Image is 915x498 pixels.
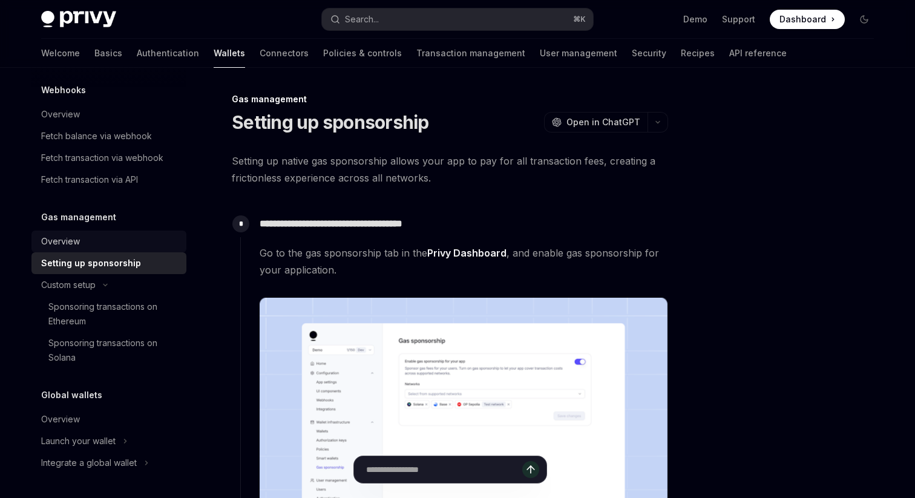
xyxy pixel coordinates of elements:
div: Overview [41,412,80,427]
div: Gas management [232,93,668,105]
span: Go to the gas sponsorship tab in the , and enable gas sponsorship for your application. [260,244,667,278]
span: ⌘ K [573,15,586,24]
div: Search... [345,12,379,27]
div: Fetch transaction via API [41,172,138,187]
a: Connectors [260,39,309,68]
div: Launch your wallet [41,434,116,448]
span: Open in ChatGPT [566,116,640,128]
a: Recipes [681,39,715,68]
span: Dashboard [779,13,826,25]
a: Sponsoring transactions on Solana [31,332,186,369]
a: Sponsoring transactions on Ethereum [31,296,186,332]
h5: Webhooks [41,83,86,97]
a: Privy Dashboard [427,247,507,260]
div: Fetch transaction via webhook [41,151,163,165]
div: Fetch balance via webhook [41,129,152,143]
a: Fetch transaction via API [31,169,186,191]
button: Toggle dark mode [854,10,874,29]
a: Transaction management [416,39,525,68]
a: Policies & controls [323,39,402,68]
button: Open in ChatGPT [544,112,648,133]
span: Setting up native gas sponsorship allows your app to pay for all transaction fees, creating a fri... [232,152,668,186]
a: Overview [31,231,186,252]
a: Fetch balance via webhook [31,125,186,147]
button: Send message [522,461,539,478]
a: Basics [94,39,122,68]
div: Integrate a global wallet [41,456,137,470]
a: Overview [31,103,186,125]
a: Fetch transaction via webhook [31,147,186,169]
button: Search...⌘K [322,8,593,30]
div: Custom setup [41,278,96,292]
a: Overview [31,408,186,430]
a: Setting up sponsorship [31,252,186,274]
div: Sponsoring transactions on Solana [48,336,179,365]
div: Overview [41,107,80,122]
h5: Global wallets [41,388,102,402]
a: Welcome [41,39,80,68]
div: Setting up sponsorship [41,256,141,270]
div: Sponsoring transactions on Ethereum [48,300,179,329]
a: Support [722,13,755,25]
a: Demo [683,13,707,25]
a: Dashboard [770,10,845,29]
div: Overview [41,234,80,249]
a: Authentication [137,39,199,68]
a: API reference [729,39,787,68]
h1: Setting up sponsorship [232,111,429,133]
h5: Gas management [41,210,116,224]
a: Security [632,39,666,68]
img: dark logo [41,11,116,28]
a: User management [540,39,617,68]
a: Wallets [214,39,245,68]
